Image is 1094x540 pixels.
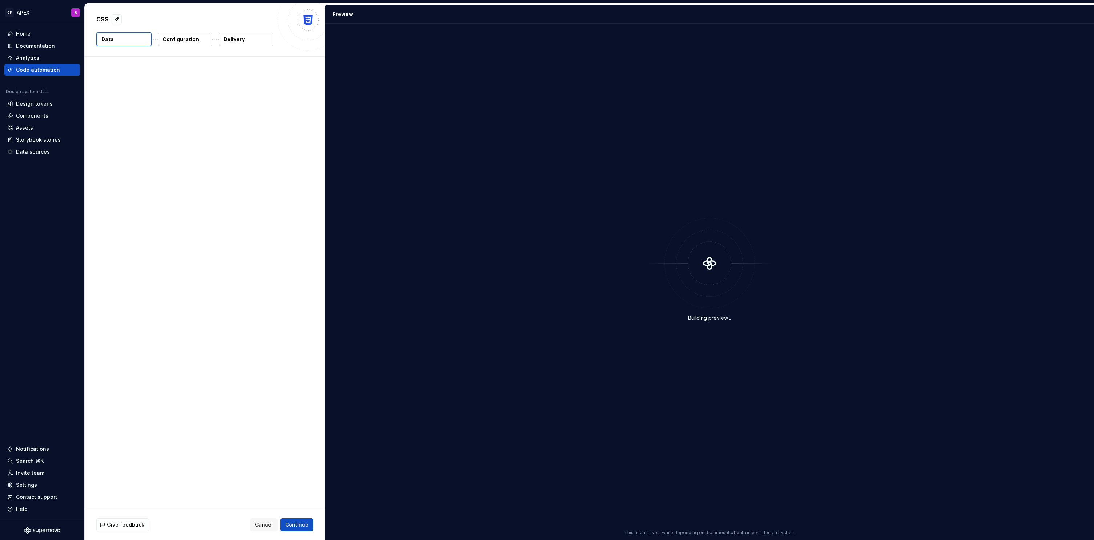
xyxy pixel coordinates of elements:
[101,36,114,43] p: Data
[4,110,80,122] a: Components
[624,530,795,536] p: This might take a while depending on the amount of data in your design system.
[163,36,199,43] p: Configuration
[285,521,308,528] span: Continue
[16,112,48,119] div: Components
[4,455,80,467] button: Search ⌘K
[4,98,80,110] a: Design tokens
[224,36,245,43] p: Delivery
[96,15,109,24] p: CSS
[16,100,53,107] div: Design tokens
[96,32,152,46] button: Data
[16,493,57,501] div: Contact support
[4,467,80,479] a: Invite team
[24,527,60,534] svg: Supernova Logo
[4,64,80,76] a: Code automation
[332,11,353,18] div: Preview
[17,9,29,16] div: APEX
[16,66,60,74] div: Code automation
[280,518,313,531] button: Continue
[219,33,273,46] button: Delivery
[16,30,31,38] div: Home
[255,521,273,528] span: Cancel
[4,443,80,455] button: Notifications
[16,457,44,465] div: Search ⌘K
[4,503,80,515] button: Help
[5,8,14,17] div: OF
[250,518,278,531] button: Cancel
[16,136,61,143] div: Storybook stories
[75,10,77,16] div: B
[96,518,149,531] button: Give feedback
[4,491,80,503] button: Contact support
[4,52,80,64] a: Analytics
[4,134,80,146] a: Storybook stories
[4,122,80,134] a: Assets
[158,33,212,46] button: Configuration
[4,40,80,52] a: Documentation
[16,54,39,62] div: Analytics
[16,124,33,131] div: Assets
[4,28,80,40] a: Home
[16,42,55,50] div: Documentation
[4,146,80,158] a: Data sources
[16,148,50,155] div: Data sources
[16,469,44,477] div: Invite team
[107,521,144,528] span: Give feedback
[6,89,49,95] div: Design system data
[16,481,37,489] div: Settings
[1,5,83,20] button: OFAPEXB
[16,505,28,513] div: Help
[688,314,731,322] div: Building preview...
[4,479,80,491] a: Settings
[16,445,49,453] div: Notifications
